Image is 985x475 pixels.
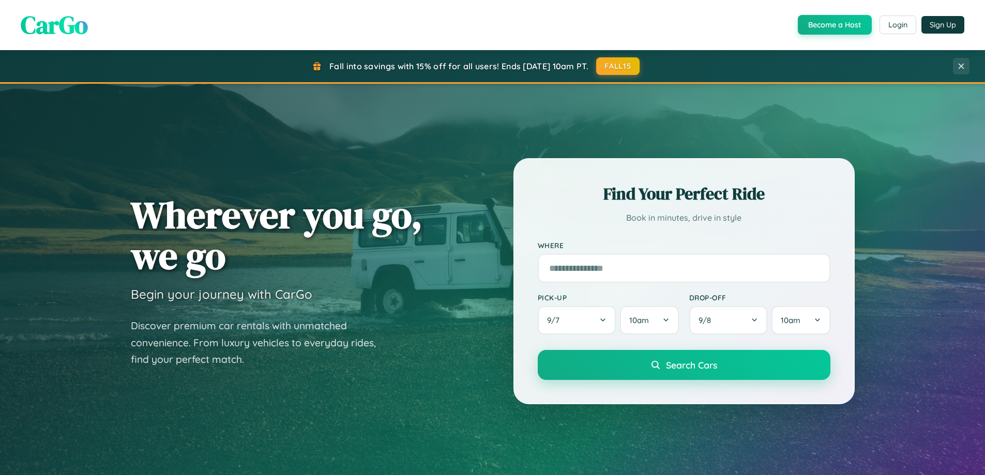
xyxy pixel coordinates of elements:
[921,16,964,34] button: Sign Up
[538,306,616,334] button: 9/7
[689,293,830,302] label: Drop-off
[880,16,916,34] button: Login
[689,306,768,334] button: 9/8
[699,315,716,325] span: 9 / 8
[329,61,588,71] span: Fall into savings with 15% off for all users! Ends [DATE] 10am PT.
[538,350,830,380] button: Search Cars
[781,315,800,325] span: 10am
[666,359,717,371] span: Search Cars
[538,293,679,302] label: Pick-up
[620,306,678,334] button: 10am
[771,306,830,334] button: 10am
[538,182,830,205] h2: Find Your Perfect Ride
[538,210,830,225] p: Book in minutes, drive in style
[131,317,389,368] p: Discover premium car rentals with unmatched convenience. From luxury vehicles to everyday rides, ...
[131,286,312,302] h3: Begin your journey with CarGo
[596,57,640,75] button: FALL15
[547,315,565,325] span: 9 / 7
[629,315,649,325] span: 10am
[21,8,88,42] span: CarGo
[131,194,422,276] h1: Wherever you go, we go
[538,241,830,250] label: Where
[798,15,872,35] button: Become a Host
